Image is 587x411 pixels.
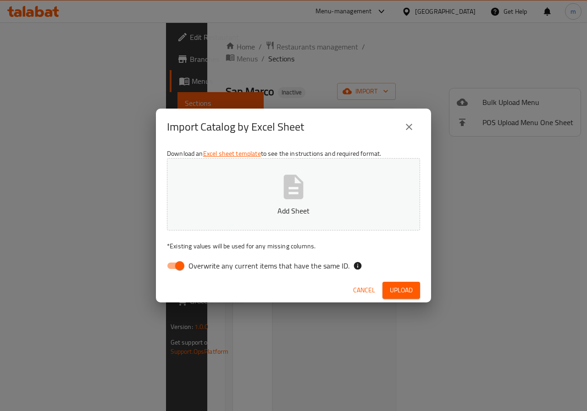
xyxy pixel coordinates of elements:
p: Existing values will be used for any missing columns. [167,241,420,251]
a: Excel sheet template [203,148,261,159]
button: Upload [382,282,420,299]
svg: If the overwrite option isn't selected, then the items that match an existing ID will be ignored ... [353,261,362,270]
span: Cancel [353,285,375,296]
button: close [398,116,420,138]
button: Cancel [349,282,379,299]
div: Download an to see the instructions and required format. [156,145,431,278]
p: Add Sheet [181,205,406,216]
button: Add Sheet [167,158,420,230]
span: Overwrite any current items that have the same ID. [188,260,349,271]
h2: Import Catalog by Excel Sheet [167,120,304,134]
span: Upload [390,285,413,296]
